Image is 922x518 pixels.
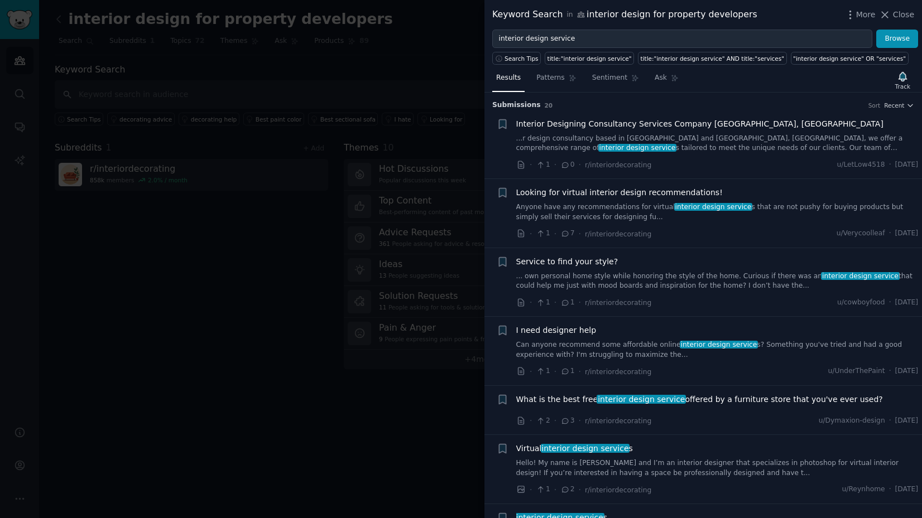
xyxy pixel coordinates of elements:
a: What is the best freeinterior design serviceoffered by a furniture store that you've ever used? [516,394,883,405]
span: u/cowboyfood [837,298,885,308]
input: Try a keyword related to your business [492,30,872,49]
span: Recent [884,101,904,109]
span: Ask [655,73,667,83]
span: u/Verycoolleaf [837,229,885,239]
span: · [530,228,532,240]
span: What is the best free offered by a furniture store that you've ever used? [516,394,883,405]
span: · [579,297,581,308]
span: r/interiordecorating [585,368,651,376]
span: interior design service [597,395,686,404]
span: 2 [536,416,550,426]
button: Close [879,9,914,21]
span: r/interiordecorating [585,486,651,494]
div: Keyword Search interior design for property developers [492,8,757,22]
span: 3 [560,416,574,426]
a: Looking for virtual interior design recommendations! [516,187,723,199]
button: More [844,9,876,21]
span: · [579,228,581,240]
a: ... own personal home style while honoring the style of the home. Curious if there was aninterior... [516,272,919,291]
span: · [530,415,532,427]
a: I need designer help [516,325,597,336]
a: Can anyone recommend some affordable onlineinterior design services? Something you've tried and h... [516,340,919,360]
a: Anyone have any recommendations for virtualinterior design services that are not pushy for buying... [516,202,919,222]
button: Track [891,69,914,92]
span: · [530,484,532,496]
span: · [579,484,581,496]
span: · [554,159,556,171]
span: u/Reynhome [842,485,885,495]
span: · [554,415,556,427]
a: Service to find your style? [516,256,618,268]
span: Submission s [492,100,541,110]
span: r/interiordecorating [585,417,651,425]
span: [DATE] [895,485,918,495]
span: interior design service [680,341,758,348]
div: title:"interior design service" [548,55,632,62]
span: Patterns [536,73,564,83]
span: [DATE] [895,416,918,426]
span: · [889,416,891,426]
a: Patterns [532,69,580,92]
span: · [554,228,556,240]
span: · [579,415,581,427]
a: "interior design service" OR "services" [791,52,909,65]
span: in [566,10,573,20]
span: [DATE] [895,366,918,376]
span: 0 [560,160,574,170]
span: u/LetLow4518 [837,160,885,170]
span: u/Dymaxion-design [819,416,885,426]
button: Search Tips [492,52,541,65]
span: r/interiordecorating [585,299,651,307]
span: 1 [536,298,550,308]
span: · [530,366,532,377]
a: Results [492,69,525,92]
span: · [889,160,891,170]
button: Browse [876,30,918,49]
div: Sort [868,101,881,109]
span: · [579,159,581,171]
span: · [554,366,556,377]
span: [DATE] [895,160,918,170]
a: title:"interior design service" [545,52,634,65]
span: [DATE] [895,229,918,239]
a: title:"interior design service" AND title:"services" [638,52,787,65]
span: u/UnderThePaint [828,366,885,376]
span: Virtual s [516,443,633,454]
span: r/interiordecorating [585,230,651,238]
a: Interior Designing Consultancy Services Company [GEOGRAPHIC_DATA], [GEOGRAPHIC_DATA] [516,118,883,130]
span: 1 [560,298,574,308]
a: Sentiment [588,69,643,92]
span: [DATE] [895,298,918,308]
span: 2 [560,485,574,495]
span: 1 [560,366,574,376]
span: · [530,297,532,308]
span: 1 [536,229,550,239]
span: interior design service [541,444,630,453]
span: interior design service [821,272,899,280]
span: 7 [560,229,574,239]
a: Ask [651,69,683,92]
span: · [579,366,581,377]
span: r/interiordecorating [585,161,651,169]
span: interior design service [598,144,676,152]
span: More [856,9,876,21]
span: 20 [545,102,553,109]
span: · [554,484,556,496]
span: 1 [536,366,550,376]
div: "interior design service" OR "services" [793,55,906,62]
span: 1 [536,485,550,495]
div: title:"interior design service" AND title:"services" [641,55,785,62]
span: · [889,298,891,308]
span: Close [893,9,914,21]
div: Track [895,83,910,90]
button: Recent [884,101,914,109]
span: · [889,485,891,495]
a: Hello! My name is [PERSON_NAME] and I’m an interior designer that specializes in photoshop for vi... [516,458,919,478]
span: · [530,159,532,171]
span: Results [496,73,521,83]
span: 1 [536,160,550,170]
